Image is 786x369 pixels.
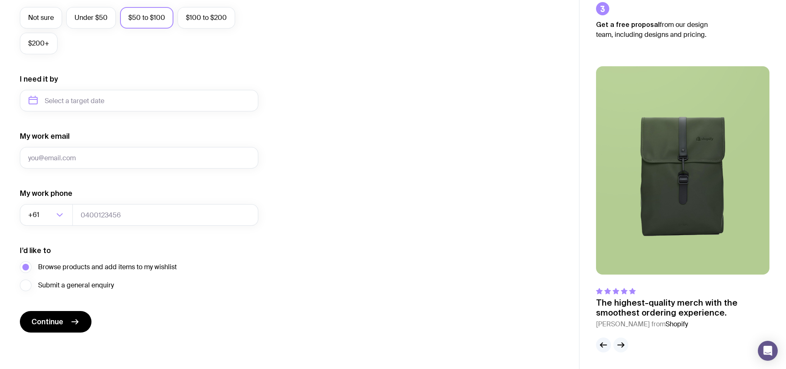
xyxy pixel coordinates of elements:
[66,7,116,29] label: Under $50
[596,21,660,28] strong: Get a free proposal
[20,74,58,84] label: I need it by
[666,320,688,328] span: Shopify
[38,280,114,290] span: Submit a general enquiry
[38,262,177,272] span: Browse products and add items to my wishlist
[20,246,51,256] label: I’d like to
[20,90,258,111] input: Select a target date
[178,7,235,29] label: $100 to $200
[596,19,720,40] p: from our design team, including designs and pricing.
[20,188,72,198] label: My work phone
[28,204,41,226] span: +61
[596,298,769,318] p: The highest-quality merch with the smoothest ordering experience.
[72,204,258,226] input: 0400123456
[20,7,62,29] label: Not sure
[41,204,54,226] input: Search for option
[20,311,91,333] button: Continue
[20,147,258,169] input: you@email.com
[20,204,73,226] div: Search for option
[20,131,70,141] label: My work email
[20,33,58,54] label: $200+
[120,7,173,29] label: $50 to $100
[31,317,63,327] span: Continue
[758,341,778,361] div: Open Intercom Messenger
[596,319,769,329] cite: [PERSON_NAME] from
